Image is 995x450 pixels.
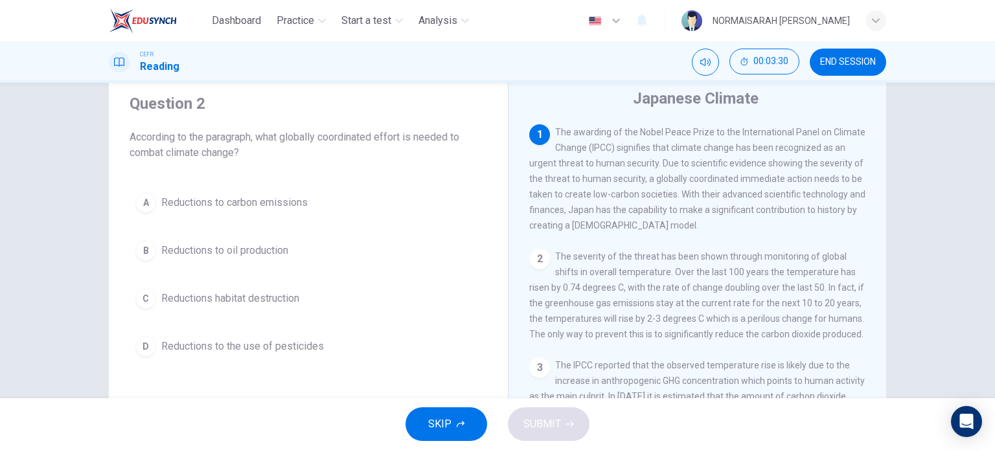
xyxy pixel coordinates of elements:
[135,192,156,213] div: A
[820,57,876,67] span: END SESSION
[140,50,154,59] span: CEFR
[529,124,550,145] div: 1
[130,234,487,267] button: BReductions to oil production
[140,59,179,74] h1: Reading
[810,49,886,76] button: END SESSION
[135,288,156,309] div: C
[633,88,759,109] h4: Japanese Climate
[418,13,457,28] span: Analysis
[529,249,550,269] div: 2
[692,49,719,76] div: Mute
[109,8,177,34] img: EduSynch logo
[406,407,487,441] button: SKIP
[341,13,391,28] span: Start a test
[161,243,288,258] span: Reductions to oil production
[529,127,865,231] span: The awarding of the Nobel Peace Prize to the International Panel on Climate Change (IPCC) signifi...
[161,339,324,354] span: Reductions to the use of pesticides
[130,93,487,114] h4: Question 2
[109,8,207,34] a: EduSynch logo
[135,336,156,357] div: D
[681,10,702,31] img: Profile picture
[729,49,799,76] div: Hide
[753,56,788,67] span: 00:03:30
[529,357,550,378] div: 3
[135,240,156,261] div: B
[529,251,864,339] span: The severity of the threat has been shown through monitoring of global shifts in overall temperat...
[161,195,308,210] span: Reductions to carbon emissions
[271,9,331,32] button: Practice
[587,16,603,26] img: en
[729,49,799,74] button: 00:03:30
[212,13,261,28] span: Dashboard
[413,9,474,32] button: Analysis
[130,186,487,219] button: AReductions to carbon emissions
[713,13,850,28] div: NORMAISARAH [PERSON_NAME]
[428,415,452,433] span: SKIP
[277,13,314,28] span: Practice
[130,330,487,363] button: DReductions to the use of pesticides
[161,291,299,306] span: Reductions habitat destruction
[130,129,487,161] span: According to the paragraph, what globally coordinated effort is needed to combat climate change?
[336,9,408,32] button: Start a test
[951,406,982,437] div: Open Intercom Messenger
[130,282,487,315] button: CReductions habitat destruction
[207,9,266,32] button: Dashboard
